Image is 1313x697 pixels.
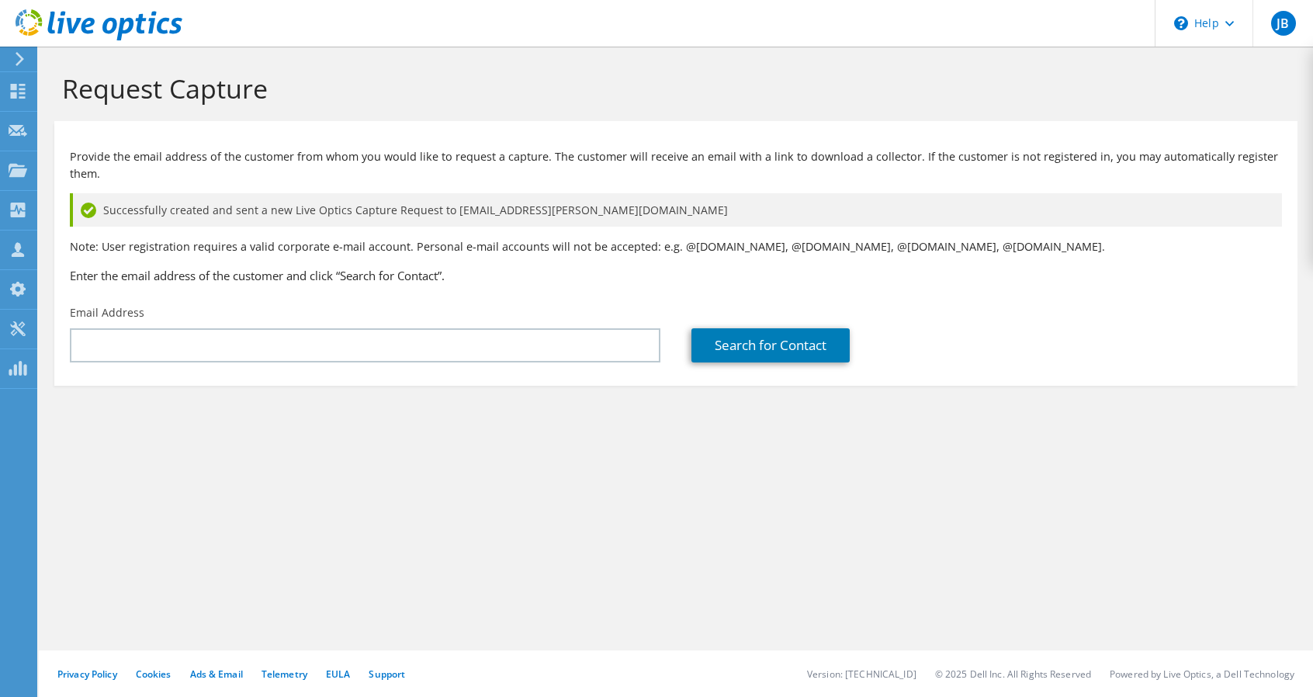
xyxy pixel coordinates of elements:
a: Ads & Email [190,668,243,681]
svg: \n [1174,16,1188,30]
a: Privacy Policy [57,668,117,681]
p: Provide the email address of the customer from whom you would like to request a capture. The cust... [70,148,1282,182]
span: JB [1271,11,1296,36]
a: Support [369,668,405,681]
li: Powered by Live Optics, a Dell Technology [1110,668,1294,681]
a: Search for Contact [691,328,850,362]
span: Successfully created and sent a new Live Optics Capture Request to [EMAIL_ADDRESS][PERSON_NAME][D... [103,202,728,219]
label: Email Address [70,305,144,321]
a: Cookies [136,668,171,681]
h3: Enter the email address of the customer and click “Search for Contact”. [70,267,1282,284]
p: Note: User registration requires a valid corporate e-mail account. Personal e-mail accounts will ... [70,238,1282,255]
li: © 2025 Dell Inc. All Rights Reserved [935,668,1091,681]
li: Version: [TECHNICAL_ID] [807,668,916,681]
a: EULA [326,668,350,681]
h1: Request Capture [62,72,1282,105]
a: Telemetry [262,668,307,681]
